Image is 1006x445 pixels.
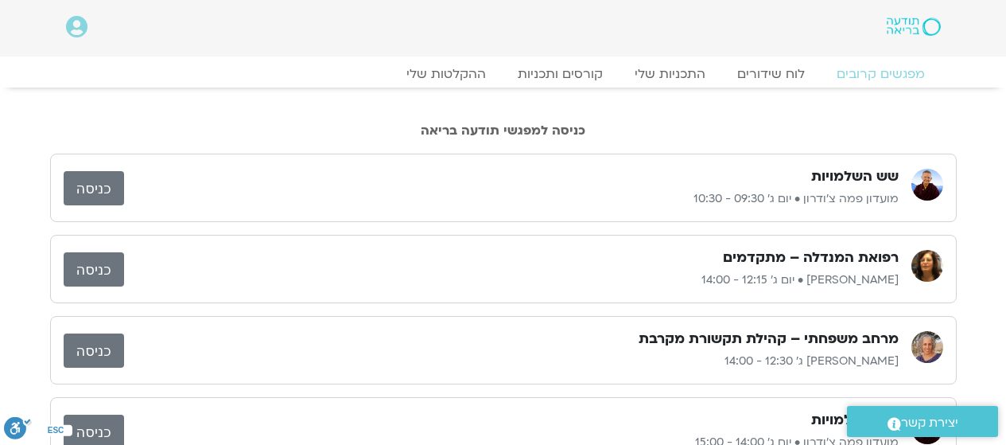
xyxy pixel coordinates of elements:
h2: כניסה למפגשי תודעה בריאה [50,123,957,138]
a: התכניות שלי [619,66,721,82]
h3: שש השלמויות [811,411,899,430]
nav: Menu [66,66,941,82]
p: [PERSON_NAME] • יום ג׳ 12:15 - 14:00 [124,271,899,290]
a: יצירת קשר [847,406,998,437]
h3: רפואת המנדלה – מתקדמים [723,248,899,267]
a: מפגשים קרובים [821,66,941,82]
a: קורסים ותכניות [502,66,619,82]
h3: מרחב משפחתי – קהילת תקשורת מקרבת [639,330,899,349]
a: לוח שידורים [721,66,821,82]
a: כניסה [64,334,124,368]
img: מועדון פמה צ'ודרון [911,169,943,201]
h3: שש השלמויות [811,167,899,186]
a: ההקלטות שלי [390,66,502,82]
p: [PERSON_NAME] ג׳ 12:30 - 14:00 [124,352,899,371]
a: כניסה [64,252,124,287]
a: כניסה [64,171,124,205]
p: מועדון פמה צ'ודרון • יום ג׳ 09:30 - 10:30 [124,189,899,209]
img: שגית רוסו יצחקי [911,331,943,363]
img: רונית הולנדר [911,250,943,282]
span: יצירת קשר [901,412,958,434]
